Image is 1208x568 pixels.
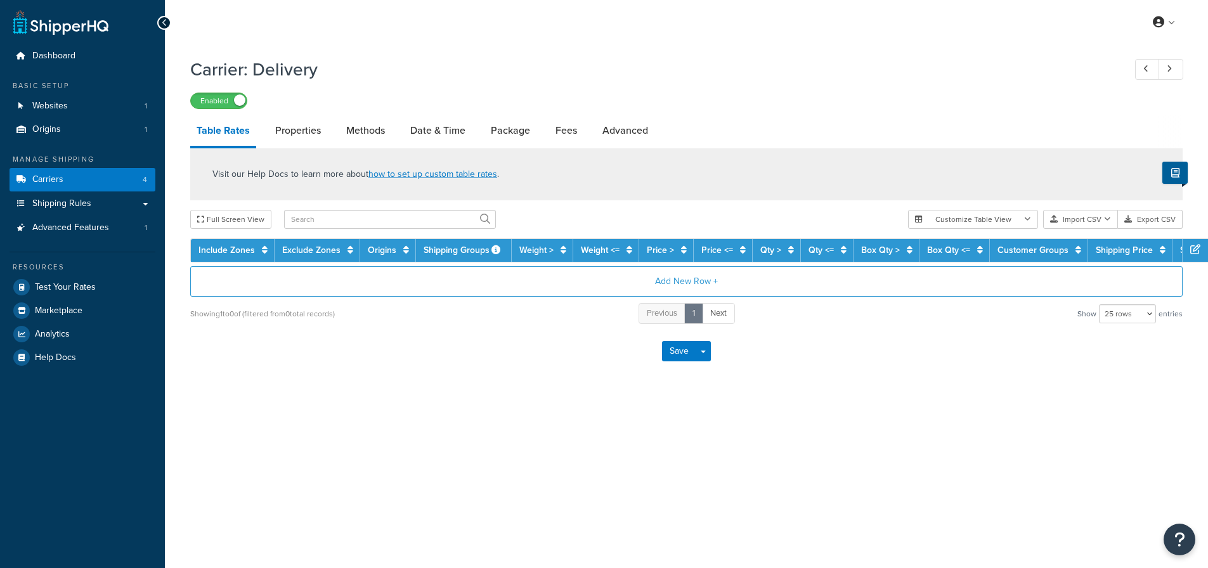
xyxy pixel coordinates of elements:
a: Websites1 [10,94,155,118]
a: Advanced Features1 [10,216,155,240]
span: Dashboard [32,51,75,61]
span: Advanced Features [32,223,109,233]
div: Resources [10,262,155,273]
span: Next [710,307,727,319]
a: Next [702,303,735,324]
a: Table Rates [190,115,256,148]
span: Show [1077,305,1096,323]
a: Dashboard [10,44,155,68]
span: Origins [32,124,61,135]
span: 1 [145,101,147,112]
a: Package [484,115,536,146]
span: Websites [32,101,68,112]
input: Search [284,210,496,229]
a: Carriers4 [10,168,155,191]
button: Open Resource Center [1164,524,1195,555]
span: Previous [647,307,677,319]
p: Visit our Help Docs to learn more about . [212,167,499,181]
a: Include Zones [198,243,255,257]
a: Previous Record [1135,59,1160,80]
span: Test Your Rates [35,282,96,293]
a: how to set up custom table rates [368,167,497,181]
a: Box Qty <= [927,243,970,257]
span: Carriers [32,174,63,185]
button: Export CSV [1118,210,1183,229]
li: Websites [10,94,155,118]
a: Customer Groups [997,243,1068,257]
label: Enabled [191,93,247,108]
a: Weight <= [581,243,620,257]
span: Analytics [35,329,70,340]
a: Date & Time [404,115,472,146]
span: 4 [143,174,147,185]
a: Shipping Rules [10,192,155,216]
a: Next Record [1159,59,1183,80]
a: Help Docs [10,346,155,369]
a: Price <= [701,243,733,257]
a: Origins1 [10,118,155,141]
span: Marketplace [35,306,82,316]
button: Show Help Docs [1162,162,1188,184]
a: Test Your Rates [10,276,155,299]
a: 1 [684,303,703,324]
span: Shipping Rules [32,198,91,209]
div: Basic Setup [10,81,155,91]
a: Price > [647,243,674,257]
div: Showing 1 to 0 of (filtered from 0 total records) [190,305,335,323]
span: Help Docs [35,352,76,363]
li: Carriers [10,168,155,191]
a: Analytics [10,323,155,345]
a: Qty <= [809,243,834,257]
span: 1 [145,124,147,135]
a: Previous [639,303,685,324]
li: Origins [10,118,155,141]
th: Shipping Groups [416,239,512,262]
a: Fees [549,115,583,146]
a: Origins [368,243,396,257]
button: Save [662,341,696,361]
span: 1 [145,223,147,233]
button: Customize Table View [908,210,1038,229]
button: Import CSV [1043,210,1118,229]
a: Shipping Price [1096,243,1153,257]
a: Advanced [596,115,654,146]
a: Properties [269,115,327,146]
span: entries [1159,305,1183,323]
a: Qty > [760,243,781,257]
a: Methods [340,115,391,146]
li: Advanced Features [10,216,155,240]
a: Weight > [519,243,554,257]
a: Box Qty > [861,243,900,257]
div: Manage Shipping [10,154,155,165]
h1: Carrier: Delivery [190,57,1112,82]
button: Full Screen View [190,210,271,229]
a: Marketplace [10,299,155,322]
button: Add New Row + [190,266,1183,297]
a: Exclude Zones [282,243,341,257]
